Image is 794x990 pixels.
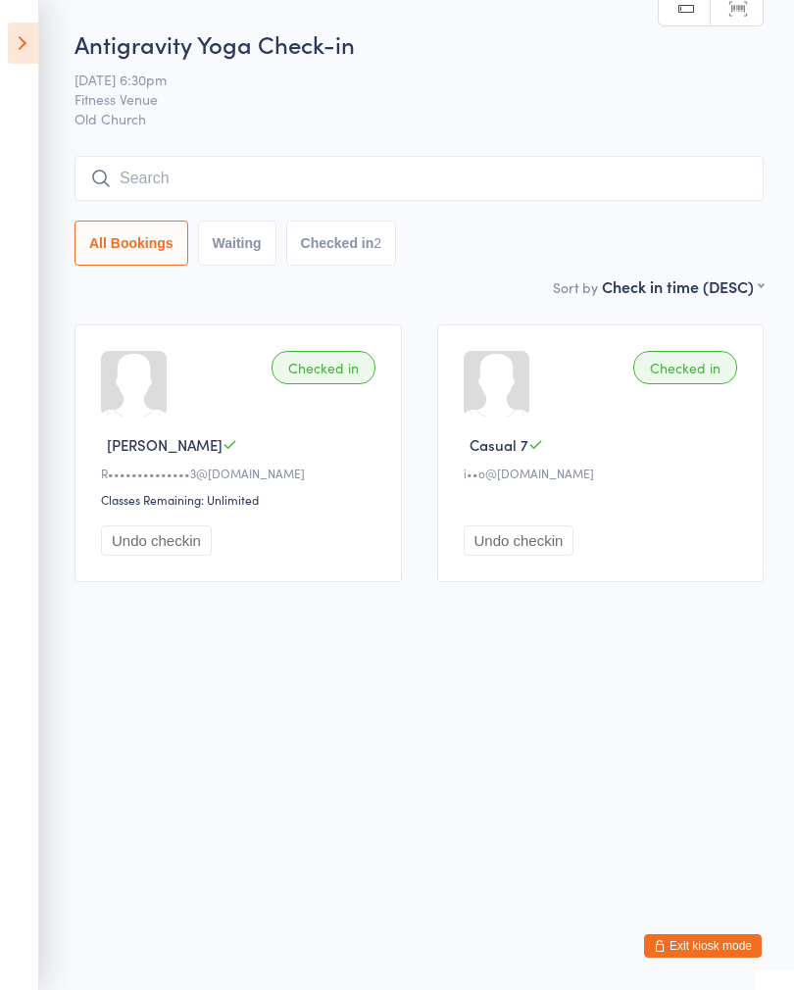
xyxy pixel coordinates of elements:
label: Sort by [553,277,598,297]
button: All Bookings [74,221,188,266]
button: Undo checkin [101,525,212,556]
div: i••o@[DOMAIN_NAME] [464,465,744,481]
span: [PERSON_NAME] [107,434,223,455]
div: 2 [373,235,381,251]
button: Undo checkin [464,525,574,556]
span: Fitness Venue [74,89,733,109]
div: Classes Remaining: Unlimited [101,491,381,508]
h2: Antigravity Yoga Check-in [74,27,764,60]
div: Checked in [272,351,375,384]
button: Exit kiosk mode [644,934,762,958]
button: Waiting [198,221,276,266]
div: R••••••••••••••3@[DOMAIN_NAME] [101,465,381,481]
input: Search [74,156,764,201]
span: [DATE] 6:30pm [74,70,733,89]
div: Check in time (DESC) [602,275,764,297]
span: Old Church [74,109,764,128]
button: Checked in2 [286,221,397,266]
span: Casual 7 [470,434,528,455]
div: Checked in [633,351,737,384]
